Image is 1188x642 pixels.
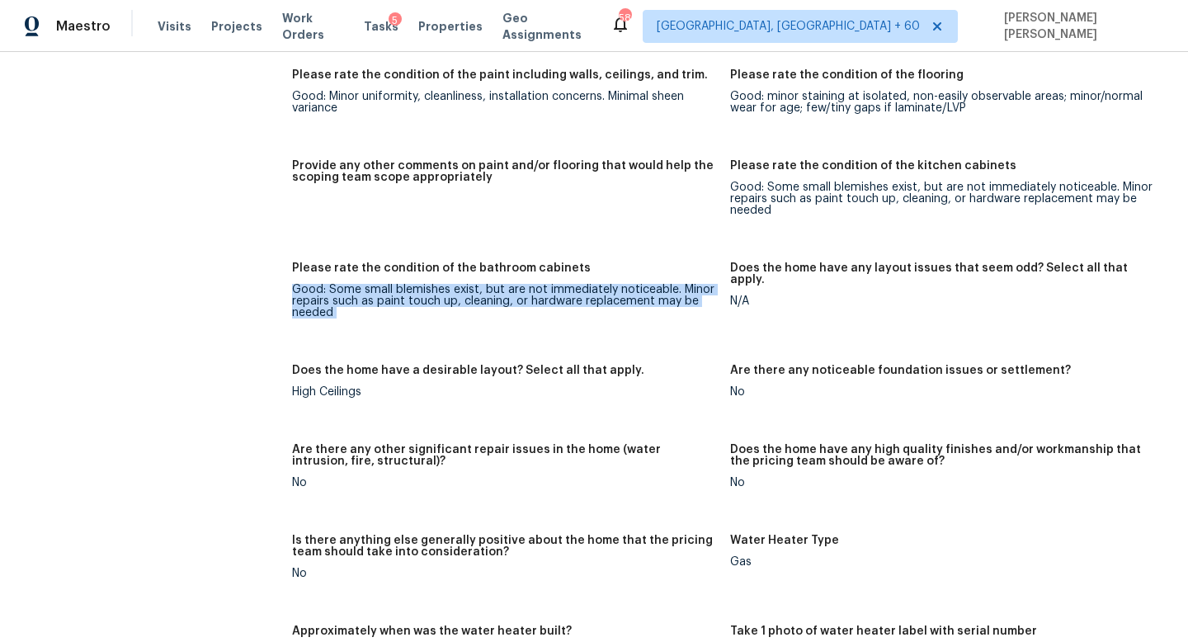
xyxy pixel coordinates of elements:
h5: Take 1 photo of water heater label with serial number [730,625,1037,637]
h5: Approximately when was the water heater built? [292,625,572,637]
h5: Are there any noticeable foundation issues or settlement? [730,365,1071,376]
h5: Does the home have a desirable layout? Select all that apply. [292,365,644,376]
div: Good: Minor uniformity, cleanliness, installation concerns. Minimal sheen variance [292,91,717,114]
div: 5 [389,12,402,29]
h5: Please rate the condition of the flooring [730,69,964,81]
span: Geo Assignments [502,10,591,43]
h5: Water Heater Type [730,535,839,546]
div: Good: Some small blemishes exist, but are not immediately noticeable. Minor repairs such as paint... [730,182,1155,216]
span: [GEOGRAPHIC_DATA], [GEOGRAPHIC_DATA] + 60 [657,18,920,35]
div: No [292,568,717,579]
h5: Provide any other comments on paint and/or flooring that would help the scoping team scope approp... [292,160,717,183]
span: Projects [211,18,262,35]
div: 582 [619,10,630,26]
h5: Are there any other significant repair issues in the home (water intrusion, fire, structural)? [292,444,717,467]
div: No [730,477,1155,489]
span: Visits [158,18,191,35]
div: N/A [730,295,1155,307]
h5: Is there anything else generally positive about the home that the pricing team should take into c... [292,535,717,558]
span: [PERSON_NAME] [PERSON_NAME] [997,10,1163,43]
div: Gas [730,556,1155,568]
h5: Please rate the condition of the kitchen cabinets [730,160,1016,172]
span: Work Orders [282,10,344,43]
span: Maestro [56,18,111,35]
div: No [292,477,717,489]
h5: Does the home have any high quality finishes and/or workmanship that the pricing team should be a... [730,444,1155,467]
span: Properties [418,18,483,35]
h5: Does the home have any layout issues that seem odd? Select all that apply. [730,262,1155,286]
div: Good: Some small blemishes exist, but are not immediately noticeable. Minor repairs such as paint... [292,284,717,319]
span: Tasks [364,21,398,32]
h5: Please rate the condition of the paint including walls, ceilings, and trim. [292,69,708,81]
div: No [730,386,1155,398]
h5: Please rate the condition of the bathroom cabinets [292,262,591,274]
div: High Ceilings [292,386,717,398]
div: Good: minor staining at isolated, non-easily observable areas; minor/normal wear for age; few/tin... [730,91,1155,114]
